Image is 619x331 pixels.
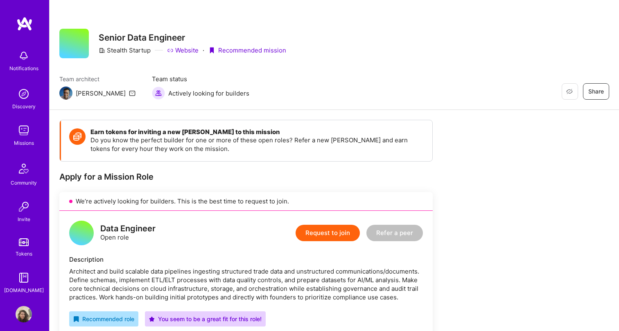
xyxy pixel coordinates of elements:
div: Stealth Startup [99,46,151,55]
button: Refer a peer [366,225,423,241]
img: User Avatar [16,306,32,322]
img: guide book [16,269,32,286]
i: icon RecommendedBadge [73,316,79,322]
img: Team Architect [59,87,72,100]
div: Invite [18,215,30,224]
i: icon PurpleRibbon [208,47,215,54]
i: icon Mail [129,90,136,96]
button: Request to join [296,225,360,241]
a: Website [167,46,199,55]
span: Team status [152,75,249,83]
div: Apply for a Mission Role [59,171,433,182]
h4: Earn tokens for inviting a new [PERSON_NAME] to this mission [90,128,424,136]
a: User Avatar [14,306,34,322]
div: Community [11,178,37,187]
i: icon EyeClosed [566,88,573,95]
div: Description [69,255,423,264]
span: Team architect [59,75,136,83]
div: You seem to be a great fit for this role! [149,315,262,323]
div: Open role [100,224,156,242]
div: [DOMAIN_NAME] [4,286,44,294]
div: Recommended mission [208,46,286,55]
img: logo [16,16,33,31]
div: Architect and build scalable data pipelines ingesting structured trade data and unstructured comm... [69,267,423,301]
div: Missions [14,139,34,147]
img: Community [14,159,34,178]
div: Data Engineer [100,224,156,233]
span: Actively looking for builders [168,89,249,98]
img: Actively looking for builders [152,87,165,100]
img: discovery [16,86,32,102]
i: icon CompanyGray [99,47,105,54]
img: tokens [19,238,29,246]
div: Notifications [9,64,38,73]
p: Do you know the perfect builder for one or more of these open roles? Refer a new [PERSON_NAME] an... [90,136,424,153]
div: Discovery [12,102,36,111]
div: Tokens [16,249,32,258]
span: Share [588,87,604,96]
div: [PERSON_NAME] [76,89,126,98]
button: Share [583,83,609,100]
h3: Senior Data Engineer [99,32,286,43]
img: bell [16,48,32,64]
i: icon PurpleStar [149,316,155,322]
img: Token icon [69,128,86,145]
img: teamwork [16,122,32,139]
div: Recommended role [73,315,134,323]
img: Invite [16,199,32,215]
div: We’re actively looking for builders. This is the best time to request to join. [59,192,433,211]
div: · [203,46,204,55]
